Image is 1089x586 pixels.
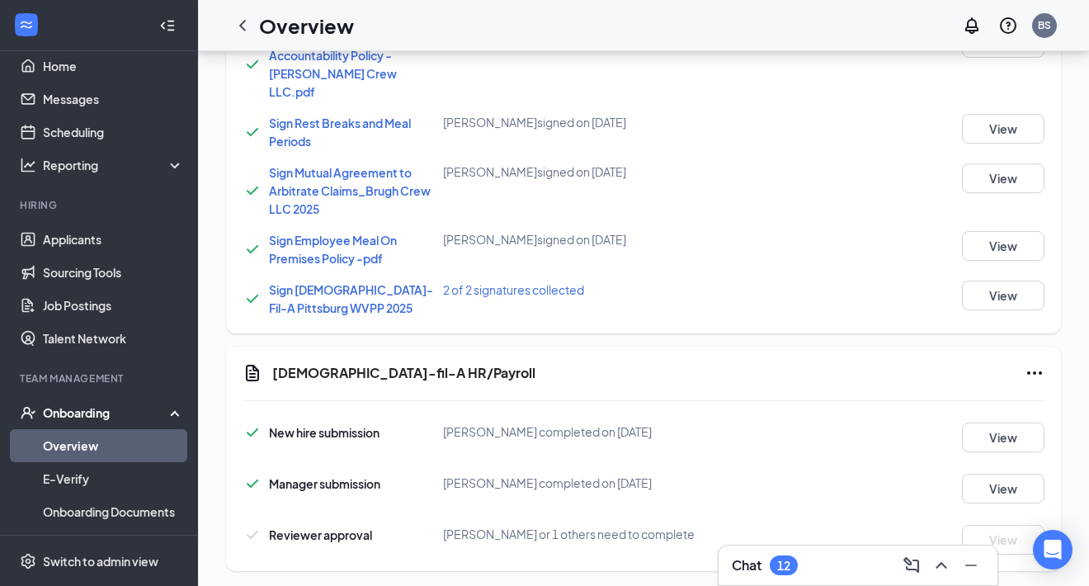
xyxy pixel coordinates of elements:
[43,289,184,322] a: Job Postings
[269,233,397,266] a: Sign Employee Meal On Premises Policy -pdf
[43,553,158,569] div: Switch to admin view
[962,525,1044,555] button: View
[243,239,262,259] svg: Checkmark
[898,552,925,579] button: ComposeMessage
[243,363,262,383] svg: Document
[443,424,652,439] span: [PERSON_NAME] completed on [DATE]
[962,474,1044,503] button: View
[777,559,790,573] div: 12
[998,16,1018,35] svg: QuestionInfo
[269,116,411,149] a: Sign Rest Breaks and Meal Periods
[20,198,181,212] div: Hiring
[20,371,181,385] div: Team Management
[43,116,184,149] a: Scheduling
[269,425,379,440] span: New hire submission
[931,555,951,575] svg: ChevronUp
[443,527,695,541] span: [PERSON_NAME] or 1 others need to complete
[20,404,36,421] svg: UserCheck
[962,231,1044,261] button: View
[243,423,262,442] svg: Checkmark
[962,16,982,35] svg: Notifications
[443,475,652,490] span: [PERSON_NAME] completed on [DATE]
[272,364,535,382] h5: [DEMOGRAPHIC_DATA]-fil-A HR/Payroll
[732,556,761,574] h3: Chat
[243,289,262,309] svg: Checkmark
[20,157,36,173] svg: Analysis
[233,16,252,35] svg: ChevronLeft
[1033,530,1072,569] div: Open Intercom Messenger
[43,157,185,173] div: Reporting
[243,525,262,545] svg: Checkmark
[443,114,710,130] div: [PERSON_NAME] signed on [DATE]
[43,495,184,528] a: Onboarding Documents
[243,474,262,494] svg: Checkmark
[43,50,184,83] a: Home
[961,555,981,575] svg: Minimize
[269,165,431,216] a: Sign Mutual Agreement to Arbitrate Claims_Brugh Crew LLC 2025
[43,404,170,421] div: Onboarding
[962,423,1044,452] button: View
[243,122,262,142] svg: Checkmark
[259,12,354,40] h1: Overview
[269,476,380,491] span: Manager submission
[269,282,433,315] a: Sign [DEMOGRAPHIC_DATA]-Fil-A Pittsburg WVPP 2025
[43,83,184,116] a: Messages
[902,555,922,575] svg: ComposeMessage
[43,462,184,495] a: E-Verify
[443,282,584,297] span: 2 of 2 signatures collected
[20,553,36,569] svg: Settings
[43,256,184,289] a: Sourcing Tools
[43,429,184,462] a: Overview
[159,17,176,34] svg: Collapse
[443,231,710,248] div: [PERSON_NAME] signed on [DATE]
[443,163,710,180] div: [PERSON_NAME] signed on [DATE]
[928,552,955,579] button: ChevronUp
[18,17,35,33] svg: WorkstreamLogo
[43,223,184,256] a: Applicants
[962,114,1044,144] button: View
[269,527,372,542] span: Reviewer approval
[43,528,184,561] a: Activity log
[243,181,262,201] svg: Checkmark
[958,552,984,579] button: Minimize
[43,322,184,355] a: Talent Network
[962,163,1044,193] button: View
[243,54,262,74] svg: Checkmark
[1025,363,1044,383] svg: Ellipses
[962,281,1044,310] button: View
[1038,18,1051,32] div: BS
